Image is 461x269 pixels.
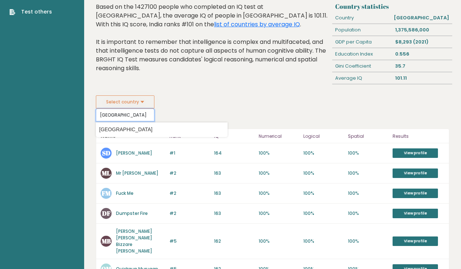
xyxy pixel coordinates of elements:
div: $8,293 (2021) [392,36,452,48]
p: #2 [169,210,210,217]
button: Select country [96,95,154,109]
p: Results [393,132,445,141]
a: Dumpster Fire [116,210,148,216]
p: 100% [303,150,344,156]
a: list of countries by average IQ [214,20,300,29]
p: 100% [348,190,388,197]
a: View profile [393,148,438,158]
text: ML [102,169,110,177]
p: 100% [303,170,344,177]
p: 162 [214,238,254,245]
p: Logical [303,132,344,141]
p: 100% [348,210,388,217]
div: Gini Coefficient [332,60,392,72]
p: #5 [169,238,210,245]
a: View profile [393,236,438,246]
p: 100% [303,238,344,245]
p: 100% [259,170,299,177]
p: 100% [348,238,388,245]
text: SD [102,149,110,157]
a: Mr [PERSON_NAME] [116,170,158,176]
a: Fuck Me [116,190,134,196]
p: Numerical [259,132,299,141]
p: 100% [348,170,388,177]
option: [GEOGRAPHIC_DATA] [98,124,226,135]
p: 100% [348,150,388,156]
p: 100% [303,190,344,197]
div: Population [332,24,392,36]
p: 163 [214,170,254,177]
a: View profile [393,189,438,198]
div: [GEOGRAPHIC_DATA] [391,12,452,24]
a: View profile [393,168,438,178]
div: GDP per Capita [332,36,392,48]
a: Test others [10,8,57,16]
p: 164 [214,150,254,156]
p: 100% [303,210,344,217]
div: Education Index [332,48,392,60]
div: Country [332,12,391,24]
p: IQ [214,132,254,141]
div: 1,375,586,000 [392,24,452,36]
p: 163 [214,190,254,197]
h3: Country statistics [335,3,449,10]
p: 100% [259,210,299,217]
a: [PERSON_NAME] [PERSON_NAME] Bizzare [PERSON_NAME] [116,228,152,254]
a: [PERSON_NAME] [116,150,152,156]
text: DF [102,209,110,217]
p: #2 [169,190,210,197]
p: 100% [259,238,299,245]
p: #2 [169,170,210,177]
p: #1 [169,150,210,156]
div: Based on the 1427100 people who completed an IQ test at [GEOGRAPHIC_DATA], the average IQ of peop... [96,3,330,84]
div: 101.11 [392,72,452,84]
div: Average IQ [332,72,392,84]
text: MB [102,237,111,245]
div: 0.556 [392,48,452,60]
text: FM [102,189,111,197]
p: 100% [259,150,299,156]
a: View profile [393,209,438,218]
div: 35.7 [392,60,452,72]
p: 163 [214,210,254,217]
input: Select your country [96,109,154,121]
p: 100% [259,190,299,197]
p: Spatial [348,132,388,141]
